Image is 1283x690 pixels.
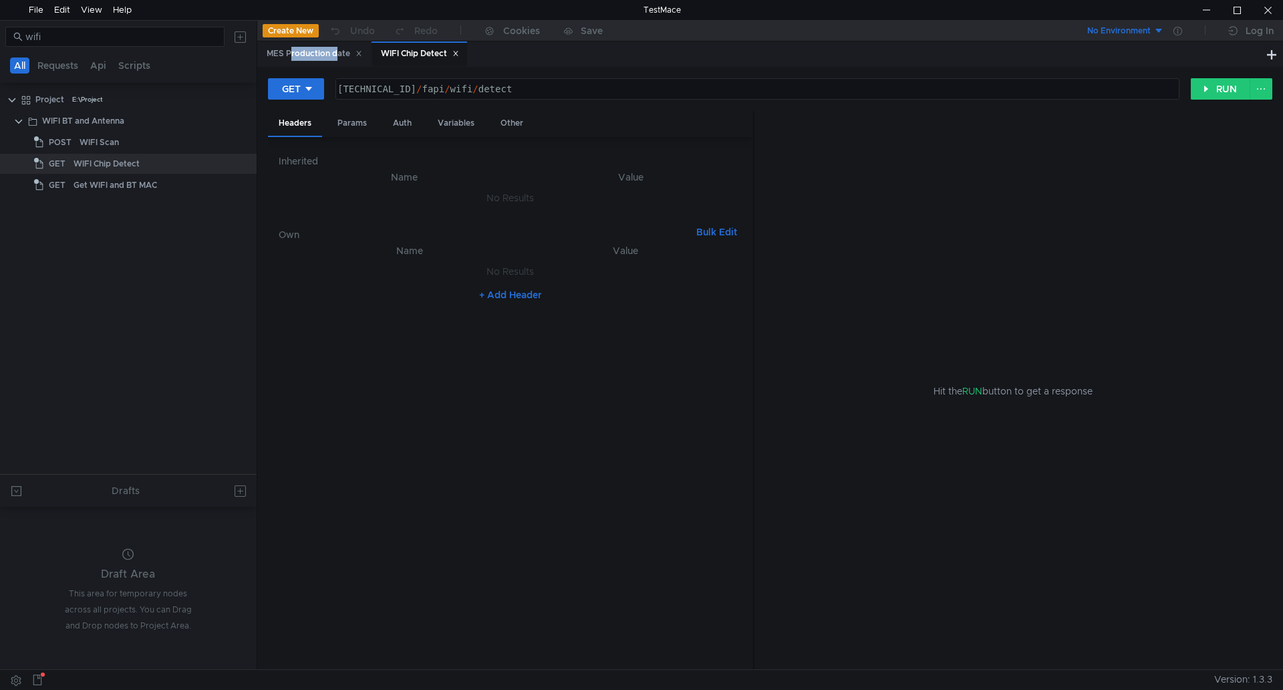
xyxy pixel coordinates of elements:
button: RUN [1191,78,1250,100]
div: Project [35,90,64,110]
span: Hit the button to get a response [934,384,1093,398]
div: Undo [350,23,375,39]
button: Scripts [114,57,154,74]
button: All [10,57,29,74]
span: POST [49,132,72,152]
div: MES Production date [267,47,362,61]
div: WIFI BT and Antenna [42,111,124,131]
button: Bulk Edit [691,224,742,240]
nz-embed-empty: No Results [486,265,534,277]
div: Auth [382,111,422,136]
span: RUN [962,385,982,397]
div: Log In [1246,23,1274,39]
span: GET [49,175,65,195]
th: Name [289,169,520,185]
h6: Own [279,227,691,243]
div: Other [490,111,534,136]
div: E:\Project [72,90,103,110]
button: Api [86,57,110,74]
button: Requests [33,57,82,74]
div: Headers [268,111,322,137]
th: Name [300,243,520,259]
div: Save [581,26,603,35]
div: Redo [414,23,438,39]
h6: Inherited [279,153,742,169]
div: GET [282,82,301,96]
span: GET [49,154,65,174]
th: Value [520,169,742,185]
span: Version: 1.3.3 [1214,670,1272,689]
div: Cookies [503,23,540,39]
div: Get WIFI and BT MAC [74,175,157,195]
div: Params [327,111,378,136]
button: Undo [319,21,384,41]
input: Search... [25,29,217,44]
div: Drafts [112,483,140,499]
th: Value [520,243,732,259]
div: Variables [427,111,485,136]
button: GET [268,78,324,100]
button: Create New [263,24,319,37]
button: No Environment [1071,20,1164,41]
button: Redo [384,21,447,41]
div: WIFI Chip Detect [74,154,140,174]
button: + Add Header [474,287,547,303]
div: No Environment [1087,25,1151,37]
div: WIFI Chip Detect [381,47,459,61]
div: WIFI Scan [80,132,119,152]
nz-embed-empty: No Results [486,192,534,204]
